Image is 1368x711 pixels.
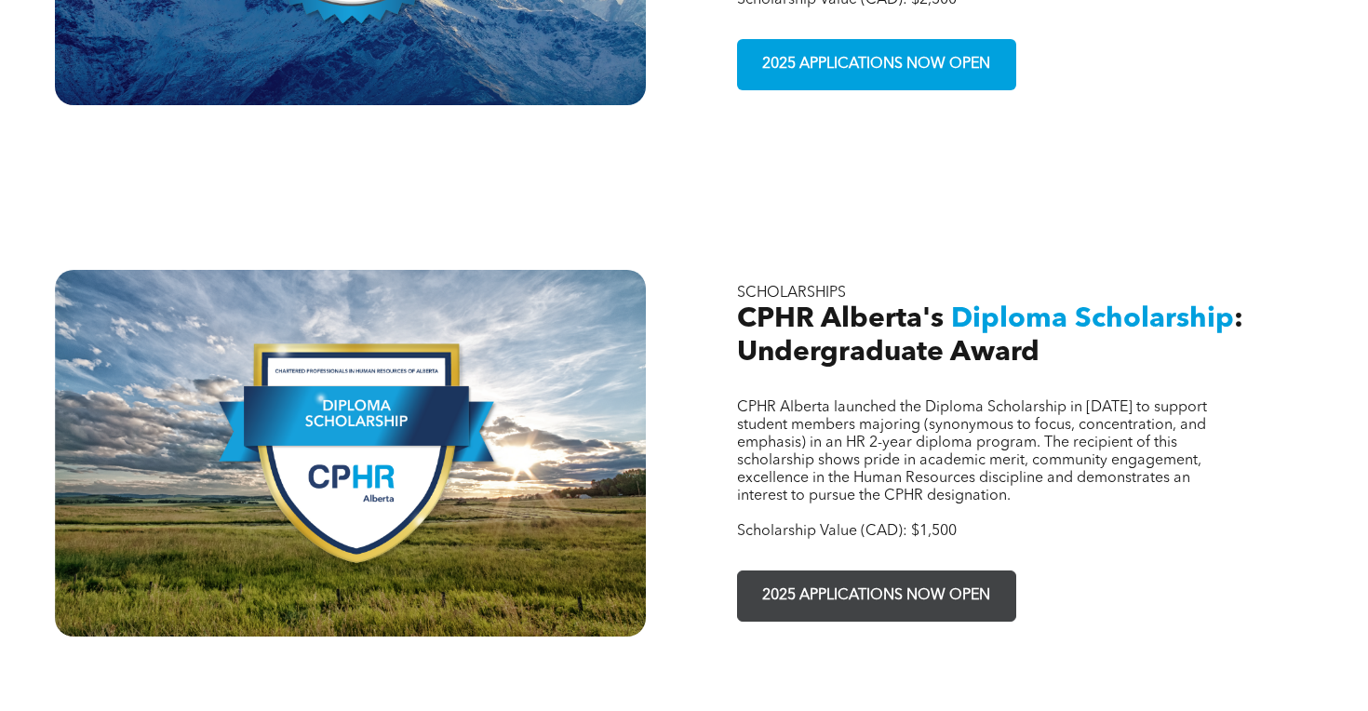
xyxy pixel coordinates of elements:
span: CPHR Alberta's [737,305,944,333]
span: : Undergraduate Award [737,305,1243,367]
span: 2025 APPLICATIONS NOW OPEN [756,47,997,83]
span: SCHOLARSHIPS [737,286,846,301]
span: Diploma Scholarship [951,305,1234,333]
a: 2025 APPLICATIONS NOW OPEN [737,570,1016,622]
span: CPHR Alberta launched the Diploma Scholarship in [DATE] to support student members majoring (syno... [737,400,1207,503]
a: 2025 APPLICATIONS NOW OPEN [737,39,1016,90]
span: Scholarship Value (CAD): $1,500 [737,524,957,539]
span: 2025 APPLICATIONS NOW OPEN [756,578,997,614]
